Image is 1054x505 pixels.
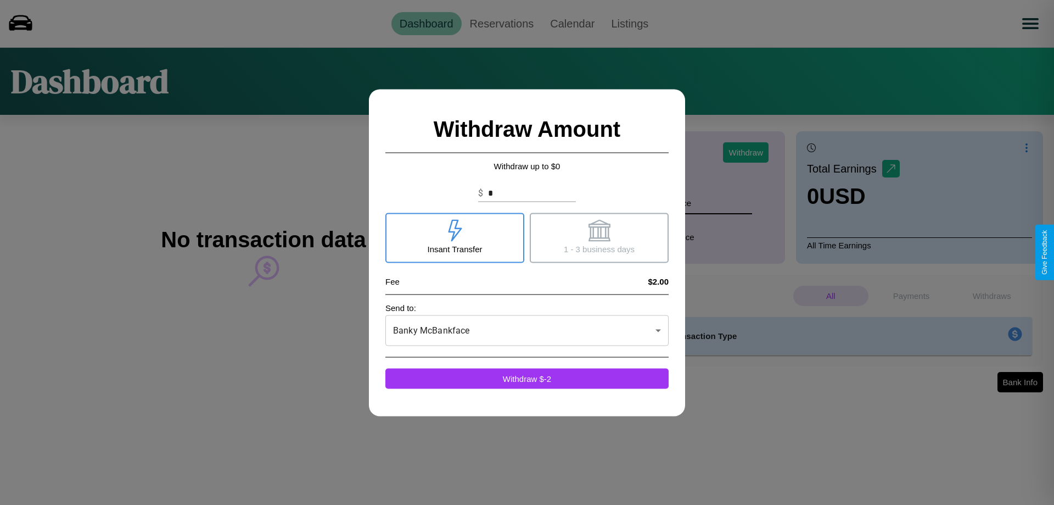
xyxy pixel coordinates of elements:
p: Fee [385,274,400,288]
p: 1 - 3 business days [564,241,635,256]
p: Withdraw up to $ 0 [385,158,669,173]
h4: $2.00 [648,276,669,286]
h2: Withdraw Amount [385,106,669,153]
p: Send to: [385,300,669,315]
div: Give Feedback [1041,230,1049,275]
p: $ [478,186,483,199]
button: Withdraw $-2 [385,368,669,389]
div: Banky McBankface [385,315,669,346]
p: Insant Transfer [427,241,482,256]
